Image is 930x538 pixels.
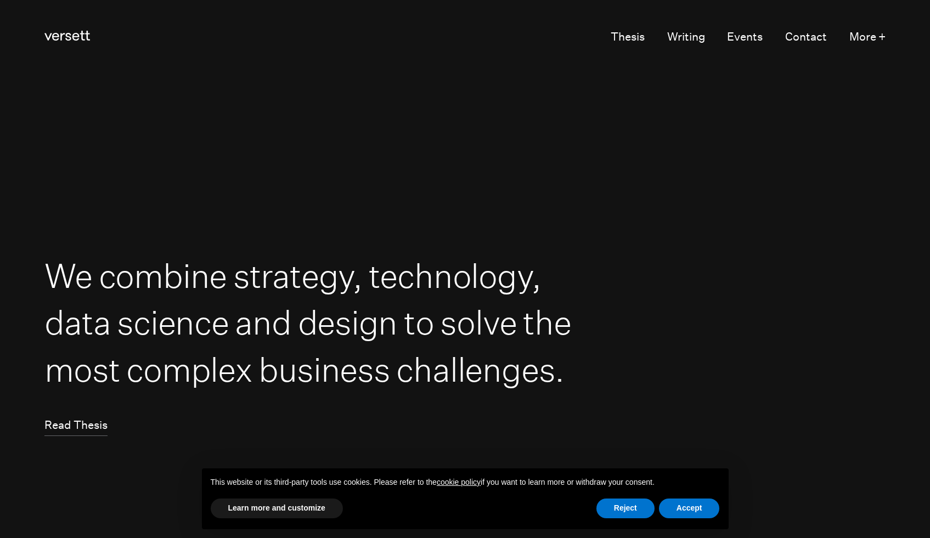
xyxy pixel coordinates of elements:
a: Events [727,27,763,48]
a: Thesis [611,27,645,48]
a: Contact [785,27,827,48]
div: Notice [193,460,737,538]
button: Reject [596,499,655,518]
a: Writing [667,27,705,48]
button: Learn more and customize [211,499,343,518]
a: cookie policy [437,478,481,486]
a: Read Thesis [44,415,108,437]
button: More + [849,27,886,48]
h1: We combine strategy, technology, data science and design to solve the most complex business chall... [44,252,580,393]
div: This website or its third-party tools use cookies. Please refer to the if you want to learn more ... [202,468,729,497]
button: Accept [659,499,720,518]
